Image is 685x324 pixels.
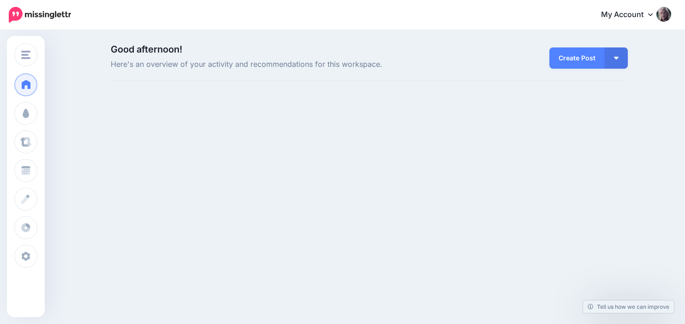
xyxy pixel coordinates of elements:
img: Missinglettr [9,7,71,23]
a: Tell us how we can improve [583,300,674,313]
a: Create Post [549,47,605,69]
span: Good afternoon! [111,44,182,55]
span: Here's an overview of your activity and recommendations for this workspace. [111,59,451,71]
img: arrow-down-white.png [614,57,619,59]
img: menu.png [21,51,30,59]
a: My Account [592,4,671,26]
